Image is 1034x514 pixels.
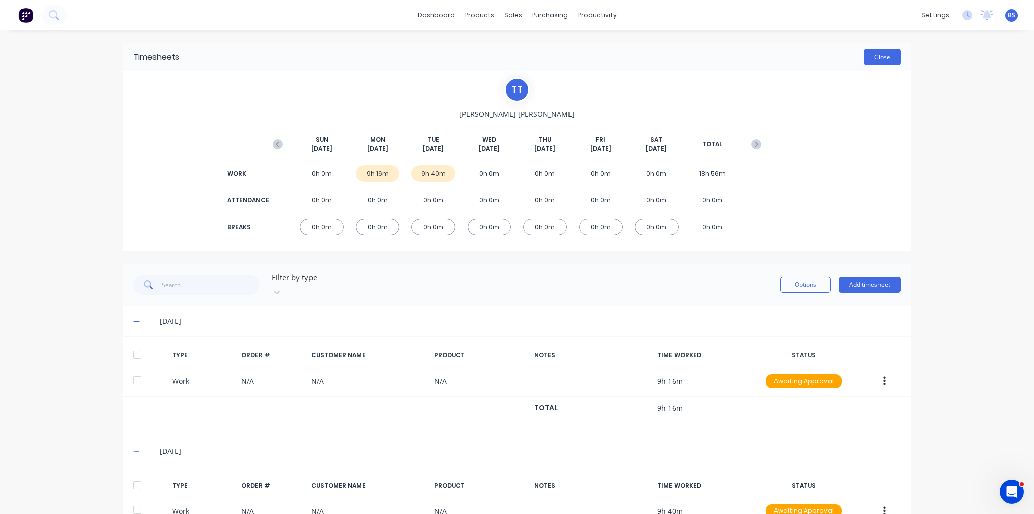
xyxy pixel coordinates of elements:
[411,219,455,235] div: 0h 0m
[916,8,954,23] div: settings
[460,8,499,23] div: products
[459,109,575,119] span: [PERSON_NAME] [PERSON_NAME]
[650,135,662,144] span: SAT
[241,481,303,490] div: ORDER #
[356,219,400,235] div: 0h 0m
[172,481,234,490] div: TYPE
[423,144,444,153] span: [DATE]
[411,192,455,209] div: 0h 0m
[227,223,268,232] div: BREAKS
[133,51,179,63] div: Timesheets
[434,481,526,490] div: PRODUCT
[657,481,749,490] div: TIME WORKED
[428,135,439,144] span: TUE
[162,275,260,295] input: Search...
[691,165,735,182] div: 18h 56m
[1008,11,1015,20] span: BS
[18,8,33,23] img: Factory
[499,8,527,23] div: sales
[300,192,344,209] div: 0h 0m
[646,144,667,153] span: [DATE]
[635,219,679,235] div: 0h 0m
[172,351,234,360] div: TYPE
[160,316,901,327] div: [DATE]
[370,135,385,144] span: MON
[479,144,500,153] span: [DATE]
[579,219,623,235] div: 0h 0m
[300,219,344,235] div: 0h 0m
[780,277,831,293] button: Options
[411,165,455,182] div: 9h 40m
[539,135,551,144] span: THU
[468,192,511,209] div: 0h 0m
[311,481,426,490] div: CUSTOMER NAME
[527,8,573,23] div: purchasing
[482,135,496,144] span: WED
[504,77,530,102] div: T T
[367,144,388,153] span: [DATE]
[311,144,332,153] span: [DATE]
[316,135,328,144] span: SUN
[839,277,901,293] button: Add timesheet
[758,481,850,490] div: STATUS
[635,192,679,209] div: 0h 0m
[766,374,842,388] div: Awaiting Approval
[300,165,344,182] div: 0h 0m
[311,351,426,360] div: CUSTOMER NAME
[657,351,749,360] div: TIME WORKED
[160,446,901,457] div: [DATE]
[468,165,511,182] div: 0h 0m
[534,481,649,490] div: NOTES
[356,165,400,182] div: 9h 16m
[523,165,567,182] div: 0h 0m
[579,165,623,182] div: 0h 0m
[691,219,735,235] div: 0h 0m
[523,219,567,235] div: 0h 0m
[356,192,400,209] div: 0h 0m
[241,351,303,360] div: ORDER #
[635,165,679,182] div: 0h 0m
[1000,480,1024,504] iframe: Intercom live chat
[864,49,901,65] button: Close
[573,8,622,23] div: productivity
[758,351,850,360] div: STATUS
[590,144,611,153] span: [DATE]
[596,135,605,144] span: FRI
[523,192,567,209] div: 0h 0m
[534,351,649,360] div: NOTES
[412,8,460,23] a: dashboard
[227,169,268,178] div: WORK
[227,196,268,205] div: ATTENDANCE
[434,351,526,360] div: PRODUCT
[579,192,623,209] div: 0h 0m
[691,192,735,209] div: 0h 0m
[702,140,722,149] span: TOTAL
[468,219,511,235] div: 0h 0m
[534,144,555,153] span: [DATE]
